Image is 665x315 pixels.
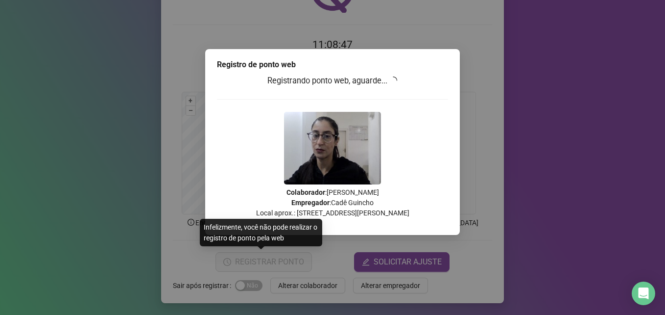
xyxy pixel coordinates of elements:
[217,75,448,87] h3: Registrando ponto web, aguarde...
[291,199,330,207] strong: Empregador
[388,76,399,86] span: loading
[284,112,381,184] img: 2Q==
[217,59,448,71] div: Registro de ponto web
[286,188,325,196] strong: Colaborador
[200,219,322,246] div: Infelizmente, você não pode realizar o registro de ponto pela web
[217,187,448,218] p: : [PERSON_NAME] : Cadê Guincho Local aprox.: [STREET_ADDRESS][PERSON_NAME]
[632,282,655,305] div: Open Intercom Messenger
